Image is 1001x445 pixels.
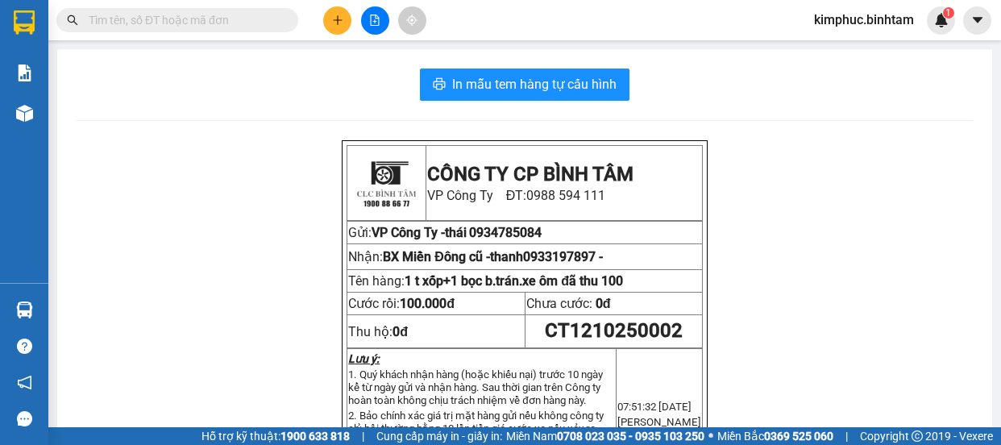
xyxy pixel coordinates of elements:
[420,69,629,101] button: printerIn mẫu tem hàng tự cấu hình
[943,7,954,19] sup: 1
[201,427,350,445] span: Hỗ trợ kỹ thuật:
[348,324,408,339] span: Thu hộ:
[398,6,426,35] button: aim
[934,13,949,27] img: icon-new-feature
[526,296,611,311] span: Chưa cước:
[67,15,78,26] span: search
[526,188,605,203] span: 0988 594 111
[490,249,603,264] span: thanh
[469,225,542,240] span: 0934785084
[17,411,32,426] span: message
[406,15,417,26] span: aim
[452,74,617,94] span: In mẫu tem hàng tự cấu hình
[912,430,923,442] span: copyright
[596,296,611,311] span: 0đ
[963,6,991,35] button: caret-down
[348,296,455,311] span: Cước rồi:
[433,77,446,93] span: printer
[323,6,351,35] button: plus
[506,427,704,445] span: Miền Nam
[17,339,32,354] span: question-circle
[427,163,633,185] strong: CÔNG TY CP BÌNH TÂM
[362,427,364,445] span: |
[348,225,372,240] span: Gửi:
[764,430,833,443] strong: 0369 525 060
[372,225,445,240] span: VP Công Ty -
[383,249,603,264] span: BX Miền Đông cũ -
[405,273,623,289] span: 1 t xốp+1 bọc b.trán.xe ôm đã thu 100
[523,249,603,264] span: 0933197897 -
[717,427,833,445] span: Miền Bắc
[617,401,692,413] span: 07:51:32 [DATE]
[361,6,389,35] button: file-add
[280,430,350,443] strong: 1900 633 818
[369,15,380,26] span: file-add
[945,7,951,19] span: 1
[393,324,408,339] strong: 0đ
[427,188,606,203] span: VP Công Ty ĐT:
[14,10,35,35] img: logo-vxr
[350,147,422,219] img: logo
[801,10,927,30] span: kimphuc.binhtam
[557,430,704,443] strong: 0708 023 035 - 0935 103 250
[348,273,623,289] span: Tên hàng:
[16,64,33,81] img: solution-icon
[332,15,343,26] span: plus
[348,352,380,365] strong: Lưu ý:
[376,427,502,445] span: Cung cấp máy in - giấy in:
[617,416,701,428] span: [PERSON_NAME]
[400,296,455,311] span: 100.000đ
[445,225,467,240] span: thái
[89,11,279,29] input: Tìm tên, số ĐT hoặc mã đơn
[16,105,33,122] img: warehouse-icon
[348,249,603,264] span: Nhận:
[17,375,32,390] span: notification
[348,368,603,406] span: 1. Quý khách nhận hàng (hoặc khiếu nại) trước 10 ngày kể từ ngày gửi và nhận hàng. Sau thời gian ...
[545,319,683,342] span: CT1210250002
[16,302,33,318] img: warehouse-icon
[708,433,713,439] span: ⚪️
[845,427,848,445] span: |
[970,13,985,27] span: caret-down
